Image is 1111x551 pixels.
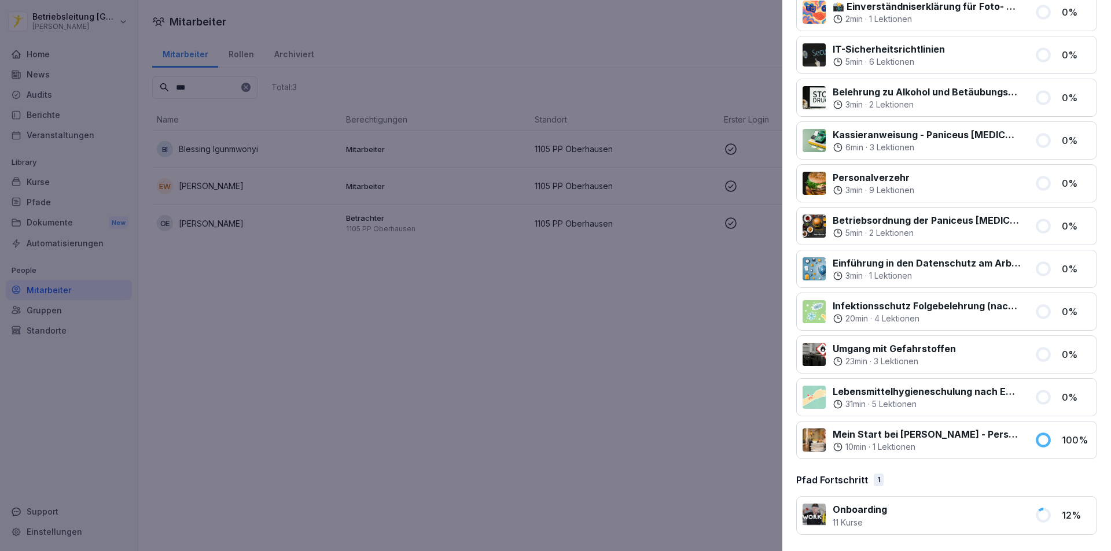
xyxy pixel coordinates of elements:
[1062,219,1091,233] p: 0 %
[833,142,1021,153] div: ·
[1062,508,1091,522] p: 12 %
[874,356,918,367] p: 3 Lektionen
[833,441,1021,453] div: ·
[833,128,1021,142] p: Kassieranweisung - Paniceus [MEDICAL_DATA] Systemzentrale GmbH
[833,516,887,528] p: 11 Kurse
[833,56,945,68] div: ·
[869,99,914,110] p: 2 Lektionen
[845,56,863,68] p: 5 min
[833,213,1021,227] p: Betriebsordnung der Paniceus [MEDICAL_DATA] Systemzentrale
[833,184,914,196] div: ·
[869,13,912,25] p: 1 Lektionen
[833,398,1021,410] div: ·
[845,398,866,410] p: 31 min
[833,227,1021,239] div: ·
[845,142,863,153] p: 6 min
[796,473,868,487] p: Pfad Fortschritt
[845,313,868,324] p: 20 min
[874,474,884,486] div: 1
[1062,433,1091,447] p: 100 %
[1062,262,1091,276] p: 0 %
[833,256,1021,270] p: Einführung in den Datenschutz am Arbeitsplatz nach Art. 13 ff. DSGVO
[873,441,915,453] p: 1 Lektionen
[1062,134,1091,147] p: 0 %
[845,441,866,453] p: 10 min
[845,356,867,367] p: 23 min
[1062,5,1091,19] p: 0 %
[833,42,945,56] p: IT-Sicherheitsrichtlinien
[1062,176,1091,190] p: 0 %
[833,171,914,184] p: Personalverzehr
[833,342,956,356] p: Umgang mit Gefahrstoffen
[870,142,914,153] p: 3 Lektionen
[845,270,863,282] p: 3 min
[869,56,914,68] p: 6 Lektionen
[869,227,914,239] p: 2 Lektionen
[833,427,1021,441] p: Mein Start bei [PERSON_NAME] - Personalfragebogen
[1062,390,1091,404] p: 0 %
[833,85,1021,99] p: Belehrung zu Alkohol und Betäubungsmitteln am Arbeitsplatz
[1062,48,1091,62] p: 0 %
[833,299,1021,313] p: Infektionsschutz Folgebelehrung (nach §43 IfSG)
[845,227,863,239] p: 5 min
[833,270,1021,282] div: ·
[833,313,1021,324] div: ·
[1062,91,1091,105] p: 0 %
[833,13,1021,25] div: ·
[833,384,1021,398] p: Lebensmittelhygieneschulung nach EU-Verordnung (EG) Nr. 852 / 2004
[1062,305,1091,319] p: 0 %
[845,99,863,110] p: 3 min
[845,13,863,25] p: 2 min
[833,356,956,367] div: ·
[869,270,912,282] p: 1 Lektionen
[874,313,919,324] p: 4 Lektionen
[872,398,917,410] p: 5 Lektionen
[833,502,887,516] p: Onboarding
[1062,347,1091,361] p: 0 %
[869,184,914,196] p: 9 Lektionen
[833,99,1021,110] div: ·
[845,184,863,196] p: 3 min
